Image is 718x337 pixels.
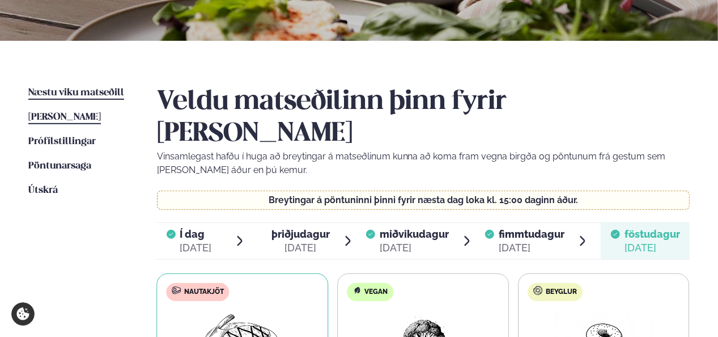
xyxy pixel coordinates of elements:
[499,241,564,255] div: [DATE]
[11,302,35,326] a: Cookie settings
[28,112,101,122] span: [PERSON_NAME]
[28,184,58,197] a: Útskrá
[271,241,330,255] div: [DATE]
[184,288,224,297] span: Nautakjöt
[28,159,91,173] a: Pöntunarsaga
[157,150,690,177] p: Vinsamlegast hafðu í huga að breytingar á matseðlinum kunna að koma fram vegna birgða og pöntunum...
[28,111,101,124] a: [PERSON_NAME]
[28,161,91,171] span: Pöntunarsaga
[546,288,577,297] span: Beyglur
[271,228,330,240] span: þriðjudagur
[352,286,362,295] img: Vegan.svg
[28,135,96,149] a: Prófílstillingar
[380,228,449,240] span: miðvikudagur
[364,288,388,297] span: Vegan
[157,86,690,150] h2: Veldu matseðilinn þinn fyrir [PERSON_NAME]
[172,286,181,295] img: beef.svg
[28,88,124,98] span: Næstu viku matseðill
[380,241,449,255] div: [DATE]
[180,241,212,255] div: [DATE]
[624,241,680,255] div: [DATE]
[28,186,58,195] span: Útskrá
[499,228,564,240] span: fimmtudagur
[533,286,543,295] img: bagle-new-16px.svg
[180,228,212,241] span: Í dag
[28,137,96,146] span: Prófílstillingar
[624,228,680,240] span: föstudagur
[168,196,678,205] p: Breytingar á pöntuninni þinni fyrir næsta dag loka kl. 15:00 daginn áður.
[28,86,124,100] a: Næstu viku matseðill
